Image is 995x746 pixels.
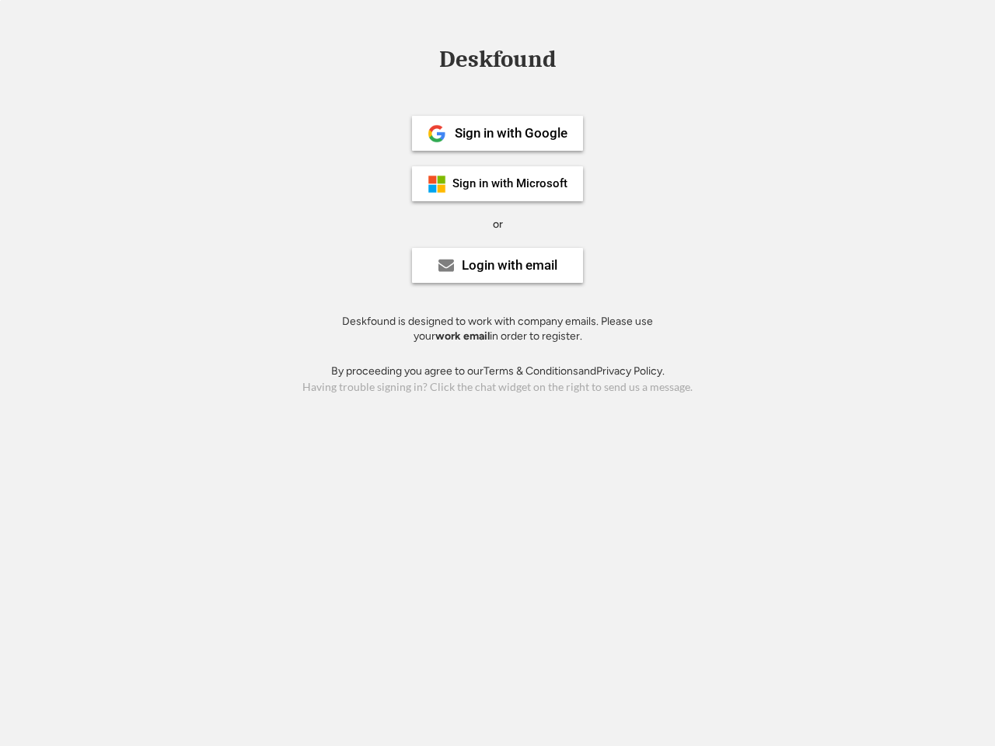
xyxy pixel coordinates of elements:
div: Login with email [462,259,557,272]
a: Terms & Conditions [484,364,578,378]
strong: work email [435,329,490,343]
div: Sign in with Microsoft [452,178,567,190]
div: Sign in with Google [455,127,567,140]
div: or [493,217,503,232]
div: Deskfound [431,47,564,71]
div: By proceeding you agree to our and [331,364,665,379]
img: ms-symbollockup_mssymbol_19.png [428,175,446,193]
a: Privacy Policy. [596,364,665,378]
div: Deskfound is designed to work with company emails. Please use your in order to register. [323,314,672,344]
img: 1024px-Google__G__Logo.svg.png [428,124,446,143]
